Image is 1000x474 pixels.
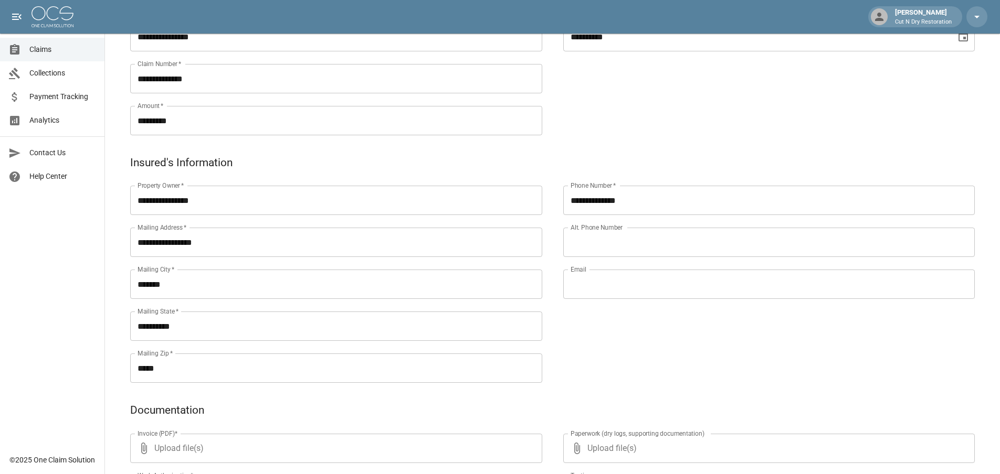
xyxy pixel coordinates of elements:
label: Claim Number [138,59,181,68]
label: Alt. Phone Number [571,223,623,232]
span: Claims [29,44,96,55]
label: Mailing Address [138,223,186,232]
div: © 2025 One Claim Solution [9,455,95,465]
span: Payment Tracking [29,91,96,102]
span: Upload file(s) [154,434,514,463]
label: Mailing Zip [138,349,173,358]
div: [PERSON_NAME] [891,7,956,26]
span: Upload file(s) [587,434,947,463]
label: Phone Number [571,181,616,190]
span: Contact Us [29,147,96,158]
button: Choose date, selected date is Sep 18, 2025 [953,26,974,47]
p: Cut N Dry Restoration [895,18,952,27]
span: Analytics [29,115,96,126]
img: ocs-logo-white-transparent.png [31,6,73,27]
label: Property Owner [138,181,184,190]
label: Email [571,265,586,274]
span: Collections [29,68,96,79]
label: Mailing City [138,265,175,274]
label: Paperwork (dry logs, supporting documentation) [571,429,704,438]
label: Mailing State [138,307,178,316]
label: Invoice (PDF)* [138,429,178,438]
label: Amount [138,101,164,110]
button: open drawer [6,6,27,27]
span: Help Center [29,171,96,182]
